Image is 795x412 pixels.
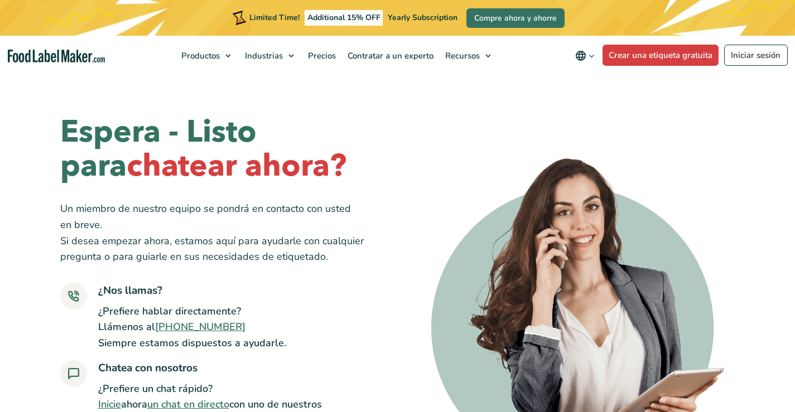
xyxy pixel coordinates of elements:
span: Productos [178,50,221,61]
span: Precios [305,50,337,61]
a: Compre ahora y ahorre [466,8,565,28]
span: Recursos [442,50,481,61]
a: Crear una etiqueta gratuita [603,45,719,66]
a: Food Label Maker homepage [8,50,105,62]
span: Contratar a un experto [344,50,435,61]
a: Industrias [239,36,300,76]
strong: Chatea con nosotros [98,361,197,375]
a: Recursos [440,36,497,76]
a: Precios [302,36,339,76]
span: Limited Time! [249,12,300,23]
h1: Espera - Listo para [60,115,364,183]
strong: ¿Nos llamas? [98,283,162,298]
a: [PHONE_NUMBER] [155,320,245,333]
button: Change language [567,45,603,67]
a: Inicie [98,398,121,411]
a: un chat en directo [147,398,229,411]
a: Productos [176,36,237,76]
p: ¿Prefiere hablar directamente? Llámenos al Siempre estamos dispuestos a ayudarle. [98,303,286,351]
a: Iniciar sesión [724,45,788,66]
em: chatear ahora? [127,145,346,187]
span: Industrias [242,50,284,61]
p: Un miembro de nuestro equipo se pondrá en contacto con usted en breve. Si desea empezar ahora, es... [60,201,364,265]
span: Additional 15% OFF [305,10,383,26]
span: Yearly Subscription [388,12,457,23]
a: Contratar a un experto [342,36,437,76]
